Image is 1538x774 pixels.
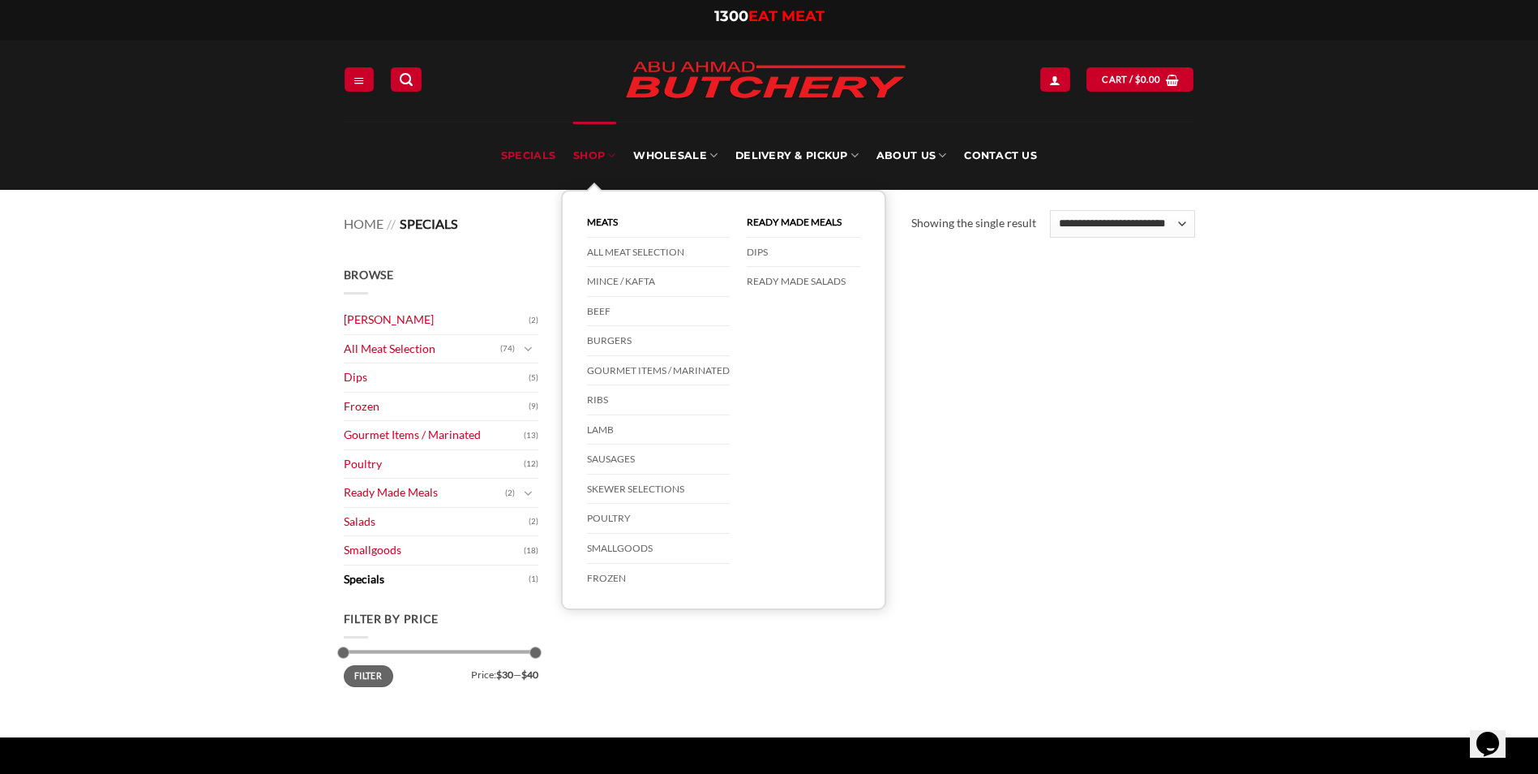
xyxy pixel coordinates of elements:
a: Gourmet Items / Marinated [587,356,730,386]
a: View cart [1086,67,1193,91]
a: Frozen [587,564,730,593]
a: Contact Us [964,122,1037,190]
a: Wholesale [633,122,718,190]
select: Shop order [1050,210,1194,238]
span: (1) [529,567,538,591]
span: (12) [524,452,538,476]
a: Login [1040,67,1069,91]
img: Abu Ahmad Butchery [611,50,919,112]
button: Toggle [519,484,538,502]
a: Smallgoods [344,536,524,565]
a: All Meat Selection [587,238,730,268]
a: Poultry [587,504,730,534]
span: Filter by price [344,612,439,626]
span: 1300 [714,7,748,25]
span: (2) [505,481,515,505]
button: Toggle [519,340,538,358]
span: EAT MEAT [748,7,825,25]
a: Sausages [587,445,730,475]
span: (18) [524,539,538,563]
span: (2) [529,308,538,333]
span: $40 [521,669,538,681]
a: Gourmet Items / Marinated [344,421,524,449]
a: Delivery & Pickup [735,122,859,190]
a: SHOP [573,122,615,190]
a: Ready Made Meals [344,479,505,507]
bdi: 0.00 [1135,74,1161,84]
a: Search [391,67,422,91]
p: Showing the single result [911,214,1036,233]
span: (2) [529,510,538,534]
a: 1300EAT MEAT [714,7,825,25]
a: Burgers [587,326,730,356]
span: (13) [524,424,538,448]
a: Frozen [344,393,529,421]
span: $30 [496,669,513,681]
a: Specials [344,565,529,594]
a: Meats [587,208,730,238]
div: Price: — [344,665,538,680]
a: Ready Made Salads [747,267,860,296]
a: Skewer Selections [587,475,730,505]
iframe: chat widget [1470,709,1522,758]
a: Menu [345,67,374,91]
a: Beef [587,297,730,327]
a: Smallgoods [587,534,730,564]
a: About Us [876,122,946,190]
span: // [387,216,396,231]
span: (5) [529,366,538,390]
a: All Meat Selection [344,335,500,363]
a: Mince / Kafta [587,267,730,297]
a: Specials [501,122,555,190]
a: DIPS [747,238,860,268]
span: Specials [400,216,458,231]
span: Cart / [1102,72,1160,87]
a: Ready Made Meals [747,208,860,238]
span: (74) [500,337,515,361]
a: Lamb [587,415,730,445]
a: Dips [344,363,529,392]
a: Poultry [344,450,524,479]
button: Filter [344,665,393,687]
a: Salads [344,508,529,536]
a: [PERSON_NAME] [344,306,529,334]
a: Ribs [587,385,730,415]
a: Home [344,216,383,231]
span: $ [1135,72,1141,87]
span: Browse [344,268,394,282]
span: (9) [529,394,538,419]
